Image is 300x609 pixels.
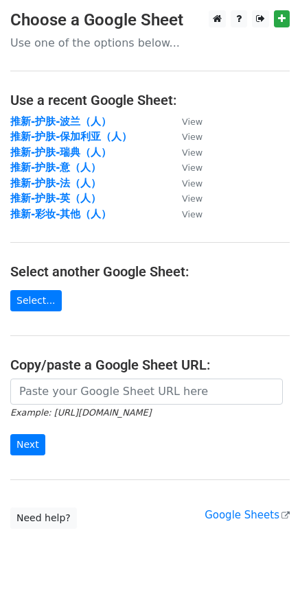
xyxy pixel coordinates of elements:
a: 推新-护肤-波兰（人） [10,115,111,128]
h3: Choose a Google Sheet [10,10,290,30]
a: View [168,130,203,143]
a: View [168,146,203,158]
h4: Use a recent Google Sheet: [10,92,290,108]
a: View [168,192,203,204]
a: View [168,115,203,128]
small: View [182,178,203,189]
a: 推新-护肤-英（人） [10,192,101,204]
a: 推新-护肤-法（人） [10,177,101,189]
small: View [182,132,203,142]
a: View [168,208,203,220]
small: View [182,147,203,158]
a: 推新-护肤-保加利亚（人） [10,130,132,143]
p: Use one of the options below... [10,36,290,50]
a: 推新-护肤-瑞典（人） [10,146,111,158]
h4: Select another Google Sheet: [10,263,290,280]
a: 推新-彩妆-其他（人） [10,208,111,220]
small: View [182,209,203,219]
a: View [168,161,203,174]
a: Select... [10,290,62,311]
small: Example: [URL][DOMAIN_NAME] [10,407,151,418]
small: View [182,193,203,204]
input: Paste your Google Sheet URL here [10,379,283,405]
a: View [168,177,203,189]
a: 推新-护肤-意（人） [10,161,101,174]
h4: Copy/paste a Google Sheet URL: [10,357,290,373]
small: View [182,117,203,127]
small: View [182,163,203,173]
input: Next [10,434,45,455]
a: Google Sheets [205,509,290,521]
a: Need help? [10,508,77,529]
